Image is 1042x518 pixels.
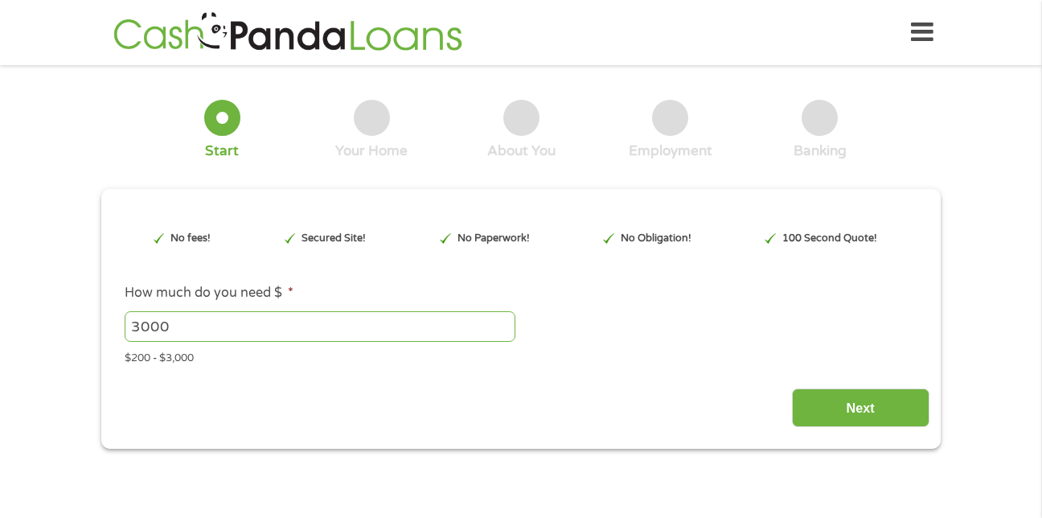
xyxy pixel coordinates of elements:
[125,345,917,367] div: $200 - $3,000
[302,231,366,246] p: Secured Site!
[487,142,556,160] div: About You
[782,231,877,246] p: 100 Second Quote!
[109,10,467,55] img: GetLoanNow Logo
[792,388,929,428] input: Next
[457,231,530,246] p: No Paperwork!
[205,142,239,160] div: Start
[621,231,691,246] p: No Obligation!
[629,142,712,160] div: Employment
[794,142,847,160] div: Banking
[335,142,408,160] div: Your Home
[170,231,211,246] p: No fees!
[125,285,293,302] label: How much do you need $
